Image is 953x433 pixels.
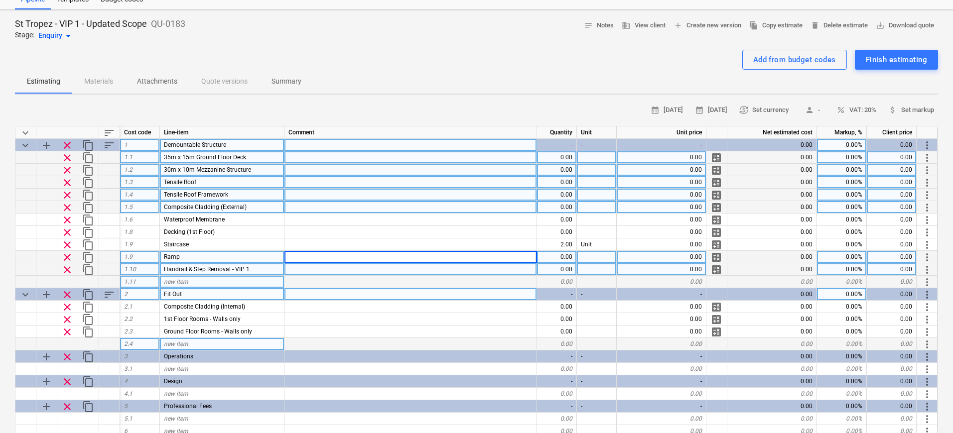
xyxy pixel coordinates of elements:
[124,303,133,310] span: 2.1
[164,141,226,148] span: Demountable Structure
[727,214,817,226] div: 0.00
[82,164,94,176] span: Duplicate row
[617,201,706,214] div: 0.00
[921,239,933,251] span: More actions
[164,154,246,161] span: 35m x 15m Ground Floor Deck
[832,103,880,118] button: VAT: 20%
[82,177,94,189] span: Duplicate row
[921,338,933,350] span: More actions
[61,152,73,164] span: Remove row
[670,18,745,33] button: Create new version
[120,126,160,139] div: Cost code
[867,400,917,413] div: 0.00
[749,21,758,30] span: file_copy
[82,326,94,338] span: Duplicate row
[617,263,706,276] div: 0.00
[617,313,706,325] div: 0.00
[577,139,617,151] div: -
[817,189,867,201] div: 0.00%
[38,30,74,42] div: Enquiry
[921,251,933,263] span: More actions
[617,363,706,375] div: 0.00
[867,388,917,400] div: 0.00
[817,176,867,189] div: 0.00%
[537,276,577,288] div: 0.00
[921,276,933,288] span: More actions
[617,276,706,288] div: 0.00
[727,226,817,238] div: 0.00
[745,18,807,33] button: Copy estimate
[807,18,872,33] button: Delete estimate
[27,76,60,87] p: Estimating
[537,238,577,251] div: 2.00
[537,388,577,400] div: 0.00
[710,189,722,201] span: Manage detailed breakdown for the row
[817,388,867,400] div: 0.00%
[164,166,251,173] span: 30m x 10m Mezzanine Structure
[867,301,917,313] div: 0.00
[82,189,94,201] span: Duplicate row
[124,316,133,323] span: 2.2
[691,103,731,118] button: [DATE]
[164,204,247,211] span: Composite Cladding (External)
[811,21,819,30] span: delete
[584,21,593,30] span: notes
[727,363,817,375] div: 0.00
[164,303,245,310] span: Composite Cladding (Internal)
[884,103,938,118] button: Set markup
[817,288,867,301] div: 0.00%
[710,202,722,214] span: Manage detailed breakdown for the row
[164,291,182,298] span: Fit Out
[867,263,917,276] div: 0.00
[617,151,706,164] div: 0.00
[921,413,933,425] span: More actions
[537,151,577,164] div: 0.00
[867,350,917,363] div: 0.00
[867,226,917,238] div: 0.00
[61,251,73,263] span: Remove row
[867,151,917,164] div: 0.00
[617,375,706,388] div: -
[867,238,917,251] div: 0.00
[867,325,917,338] div: 0.00
[727,350,817,363] div: 0.00
[727,375,817,388] div: 0.00
[61,226,73,238] span: Remove row
[61,164,73,176] span: Remove row
[867,338,917,350] div: 0.00
[727,288,817,301] div: 0.00
[61,314,73,325] span: Remove row
[61,301,73,313] span: Remove row
[739,106,748,114] span: currency_exchange
[61,289,73,301] span: Remove row
[867,276,917,288] div: 0.00
[82,239,94,251] span: Duplicate row
[921,189,933,201] span: More actions
[82,289,94,301] span: Duplicate category
[617,214,706,226] div: 0.00
[876,21,885,30] span: save_alt
[19,127,31,139] span: Collapse all categories
[164,316,241,323] span: 1st Floor Rooms - Walls only
[61,264,73,276] span: Remove row
[921,202,933,214] span: More actions
[537,251,577,263] div: 0.00
[537,164,577,176] div: 0.00
[537,350,577,363] div: -
[727,238,817,251] div: 0.00
[710,152,722,164] span: Manage detailed breakdown for the row
[727,201,817,214] div: 0.00
[817,325,867,338] div: 0.00%
[867,313,917,325] div: 0.00
[82,401,94,413] span: Duplicate category
[867,413,917,425] div: 0.00
[164,241,189,248] span: Staircase
[727,338,817,350] div: 0.00
[703,4,765,16] div: Decision updated
[124,179,133,186] span: 1.3
[577,375,617,388] div: -
[103,139,115,151] span: Sort rows within category
[727,151,817,164] div: 0.00
[82,376,94,388] span: Duplicate category
[735,103,793,118] button: Set currency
